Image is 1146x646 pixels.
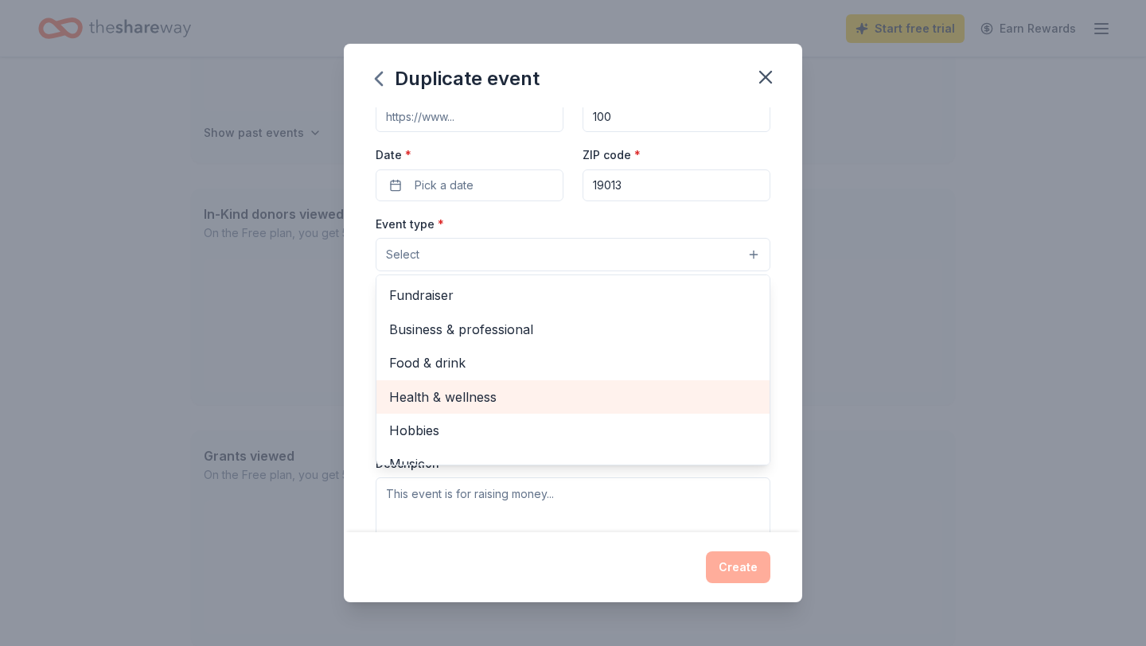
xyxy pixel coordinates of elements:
[389,285,757,305] span: Fundraiser
[389,352,757,373] span: Food & drink
[376,238,770,271] button: Select
[389,420,757,441] span: Hobbies
[386,245,419,264] span: Select
[376,274,770,465] div: Select
[389,387,757,407] span: Health & wellness
[389,319,757,340] span: Business & professional
[389,453,757,474] span: Music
